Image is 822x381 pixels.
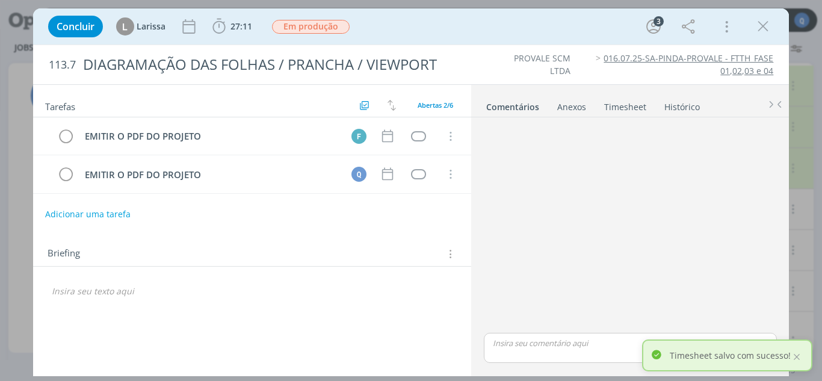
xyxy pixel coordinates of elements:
[78,50,466,79] div: DIAGRAMAÇÃO DAS FOLHAS / PRANCHA / VIEWPORT
[230,20,252,32] span: 27:11
[486,96,540,113] a: Comentários
[644,17,663,36] button: 3
[116,17,165,36] button: LLarissa
[418,101,453,110] span: Abertas 2/6
[351,129,366,144] div: F
[48,246,80,262] span: Briefing
[116,17,134,36] div: L
[209,17,255,36] button: 27:11
[351,167,366,182] div: Q
[604,52,773,76] a: 016.07.25-SA-PINDA-PROVALE - FTTH_FASE 01,02,03 e 04
[350,165,368,183] button: Q
[45,203,131,225] button: Adicionar uma tarefa
[388,100,396,111] img: arrow-down-up.svg
[514,52,570,76] a: PROVALE SCM LTDA
[557,101,586,113] div: Anexos
[664,96,700,113] a: Histórico
[670,349,791,362] p: Timesheet salvo com sucesso!
[48,16,103,37] button: Concluir
[80,167,341,182] div: EMITIR O PDF DO PROJETO
[80,129,341,144] div: EMITIR O PDF DO PROJETO
[33,8,790,376] div: dialog
[604,96,647,113] a: Timesheet
[57,22,94,31] span: Concluir
[49,58,76,72] span: 113.7
[271,19,350,34] button: Em produção
[137,22,165,31] span: Larissa
[654,16,664,26] div: 3
[45,98,75,113] span: Tarefas
[272,20,350,34] span: Em produção
[350,127,368,145] button: F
